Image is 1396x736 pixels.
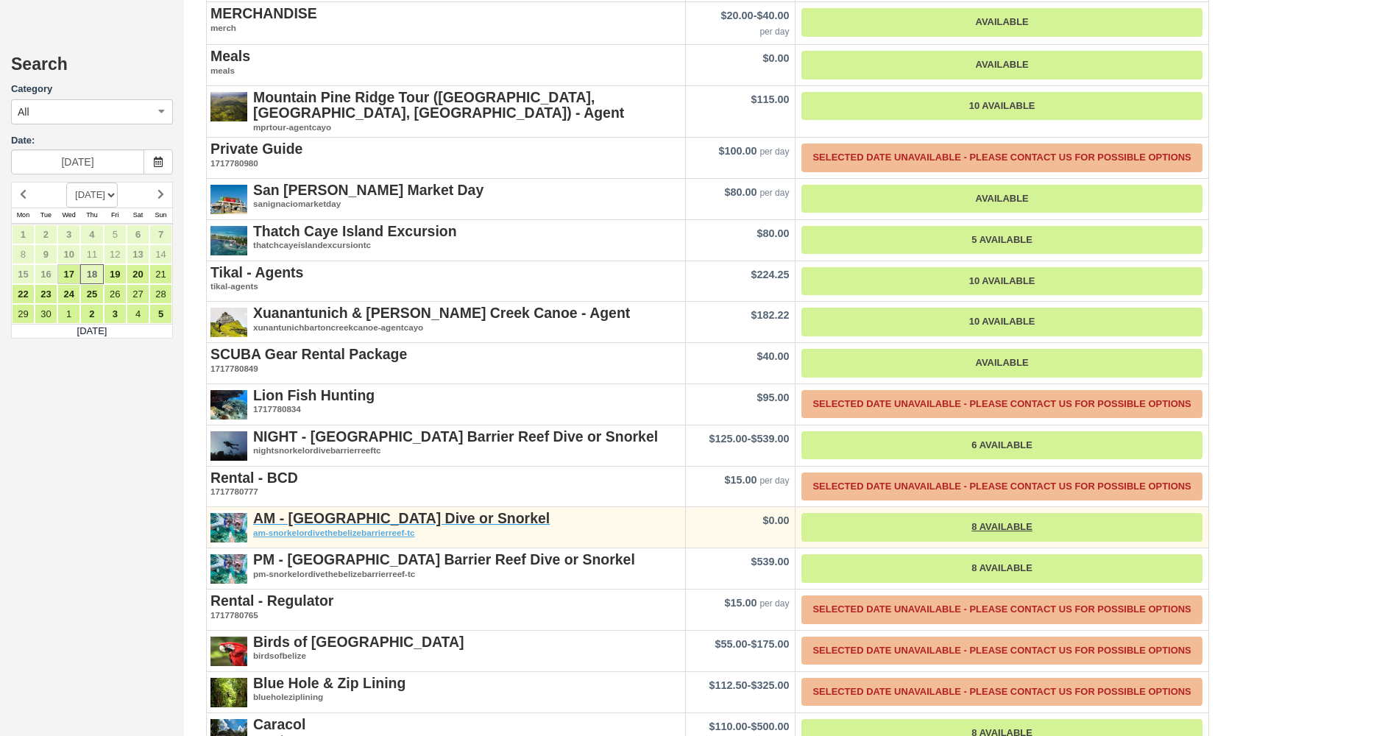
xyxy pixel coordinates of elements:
[210,265,681,293] a: Tikal - Agentstikal-agents
[149,284,172,304] a: 28
[709,721,748,732] span: $110.00
[57,264,80,284] a: 17
[210,388,247,425] img: S62-1
[35,284,57,304] a: 23
[210,470,681,498] a: Rental - BCD1717780777
[210,141,302,157] strong: Private Guide
[210,322,681,334] em: xunantunichbartoncreekcanoe-agentcayo
[80,304,103,324] a: 2
[104,224,127,244] a: 5
[709,679,748,691] span: $112.50
[724,474,757,486] span: $15.00
[751,433,789,445] span: $539.00
[801,308,1202,336] a: 10 Available
[253,510,550,526] strong: AM - [GEOGRAPHIC_DATA] Dive or Snorkel
[210,388,681,416] a: Lion Fish Hunting1717780834
[104,264,127,284] a: 19
[210,49,681,77] a: Mealsmeals
[801,349,1202,378] a: Available
[210,511,681,539] a: AM - [GEOGRAPHIC_DATA] Dive or Snorkelam-snorkelordivethebelizebarrierreef-tc
[762,514,789,526] span: $0.00
[12,284,35,304] a: 22
[801,431,1202,460] a: 6 Available
[709,433,748,445] span: $125.00
[801,473,1202,501] a: Selected Date Unavailable - Please contact us for possible options
[210,403,681,416] em: 1717780834
[149,244,172,264] a: 14
[210,183,247,219] img: S163-1
[210,6,681,34] a: MERCHANDISEmerch
[751,721,789,732] span: $500.00
[210,592,333,609] strong: Rental - Regulator
[104,304,127,324] a: 3
[210,676,247,712] img: S102-1
[12,264,35,284] a: 15
[210,511,247,548] img: S294-1
[210,634,681,662] a: Birds of [GEOGRAPHIC_DATA]birdsofbelize
[210,5,317,21] strong: MERCHANDISE
[210,158,681,170] em: 1717780980
[210,239,681,252] em: thatchcayeislandexcursiontc
[759,598,789,609] em: per day
[210,48,250,64] strong: Meals
[210,346,407,362] strong: SCUBA Gear Rental Package
[718,145,757,157] span: $100.00
[210,183,681,210] a: San [PERSON_NAME] Market Daysanignaciomarketday
[11,99,173,124] button: All
[127,304,149,324] a: 4
[801,92,1202,121] a: 10 Available
[210,280,681,293] em: tikal-agents
[80,224,103,244] a: 4
[751,556,789,567] span: $539.00
[210,224,681,252] a: Thatch Caye Island Excursionthatchcayeislandexcursiontc
[253,223,457,239] strong: Thatch Caye Island Excursion
[253,551,635,567] strong: PM - [GEOGRAPHIC_DATA] Barrier Reef Dive or Snorkel
[210,634,247,671] img: S103-4
[801,513,1202,542] a: 8 Available
[801,390,1202,419] a: Selected Date Unavailable - Please contact us for possible options
[801,554,1202,583] a: 8 Available
[801,185,1202,213] a: Available
[35,264,57,284] a: 16
[801,637,1202,665] a: Selected Date Unavailable - Please contact us for possible options
[801,226,1202,255] a: 5 Available
[721,10,790,21] span: -
[715,638,748,650] span: $55.00
[210,363,681,375] em: 1717780849
[210,198,681,210] em: sanignaciomarketday
[127,224,149,244] a: 6
[57,224,80,244] a: 3
[751,638,789,650] span: $175.00
[80,208,103,224] th: Thu
[12,208,35,224] th: Mon
[35,304,57,324] a: 30
[801,595,1202,624] a: Selected Date Unavailable - Please contact us for possible options
[210,65,681,77] em: meals
[757,10,789,21] span: $40.00
[80,244,103,264] a: 11
[210,609,681,622] em: 1717780765
[210,121,681,134] em: mprtour-agentcayo
[127,208,149,224] th: Sat
[210,691,681,704] em: blueholeziplining
[210,676,681,704] a: Blue Hole & Zip Liningblueholeziplining
[801,267,1202,296] a: 10 Available
[253,182,483,198] strong: San [PERSON_NAME] Market Day
[253,305,630,321] strong: Xuanantunich & [PERSON_NAME] Creek Canoe - Agent
[12,324,173,339] td: [DATE]
[149,208,172,224] th: Sun
[759,475,789,486] em: per day
[210,552,247,589] img: S295-1
[210,552,681,580] a: PM - [GEOGRAPHIC_DATA] Barrier Reef Dive or Snorkelpm-snorkelordivethebelizebarrierreef-tc
[57,304,80,324] a: 1
[57,244,80,264] a: 10
[721,10,754,21] span: $20.00
[35,224,57,244] a: 2
[210,347,681,375] a: SCUBA Gear Rental Package1717780849
[709,721,790,732] span: -
[210,264,303,280] strong: Tikal - Agents
[757,350,789,362] span: $40.00
[57,208,80,224] th: Wed
[104,284,127,304] a: 26
[210,90,681,133] a: Mountain Pine Ridge Tour ([GEOGRAPHIC_DATA], [GEOGRAPHIC_DATA], [GEOGRAPHIC_DATA]) - Agentmprtour...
